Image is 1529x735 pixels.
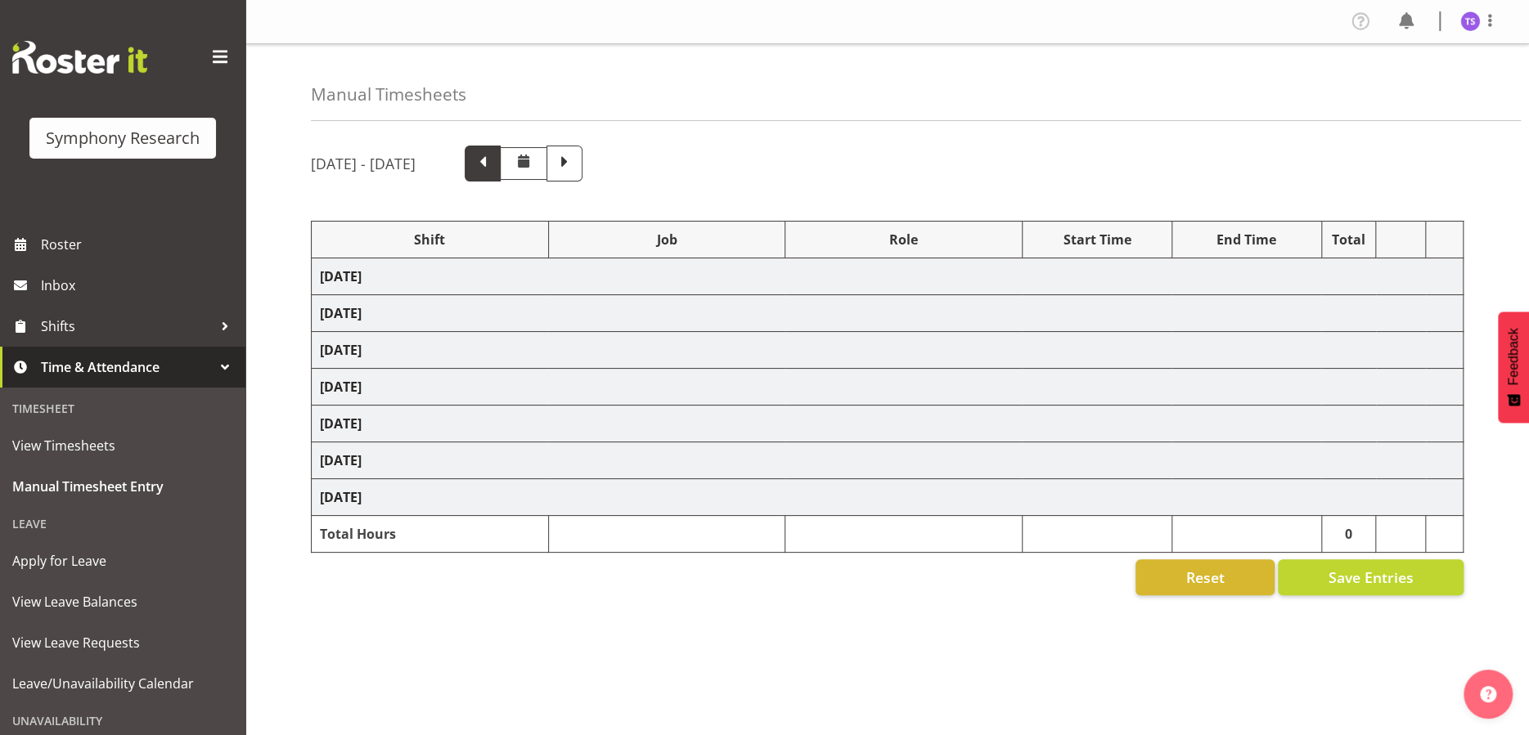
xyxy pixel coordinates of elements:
div: Start Time [1031,230,1163,249]
button: Feedback - Show survey [1498,311,1529,423]
div: Shift [320,230,540,249]
img: help-xxl-2.png [1480,686,1496,702]
td: [DATE] [312,258,1464,295]
a: Manual Timesheet Entry [4,466,241,507]
td: [DATE] [312,479,1464,516]
a: Apply for Leave [4,540,241,581]
img: theresa-smith5660.jpg [1460,11,1480,31]
h5: [DATE] - [DATE] [311,155,416,173]
td: Total Hours [312,516,549,553]
span: Manual Timesheet Entry [12,474,233,499]
td: [DATE] [312,442,1464,479]
a: Leave/Unavailability Calendar [4,663,241,704]
div: Job [557,230,777,249]
a: View Timesheets [4,425,241,466]
h4: Manual Timesheets [311,85,466,104]
td: [DATE] [312,332,1464,369]
span: View Timesheets [12,433,233,458]
span: Apply for Leave [12,549,233,573]
span: View Leave Balances [12,589,233,614]
div: Timesheet [4,392,241,425]
td: [DATE] [312,406,1464,442]
td: [DATE] [312,369,1464,406]
span: View Leave Requests [12,630,233,655]
button: Save Entries [1278,559,1464,595]
a: View Leave Requests [4,622,241,663]
div: Symphony Research [46,126,200,150]
span: Reset [1185,567,1224,588]
img: Rosterit website logo [12,41,147,74]
div: Role [794,230,1014,249]
span: Inbox [41,273,237,298]
div: End Time [1180,230,1313,249]
div: Total [1330,230,1368,249]
span: Roster [41,232,237,257]
td: [DATE] [312,295,1464,332]
button: Reset [1136,559,1275,595]
span: Save Entries [1328,567,1413,588]
span: Leave/Unavailability Calendar [12,671,233,696]
span: Shifts [41,314,213,338]
td: 0 [1321,516,1376,553]
span: Time & Attendance [41,355,213,379]
span: Feedback [1506,328,1521,385]
div: Leave [4,507,241,540]
a: View Leave Balances [4,581,241,622]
